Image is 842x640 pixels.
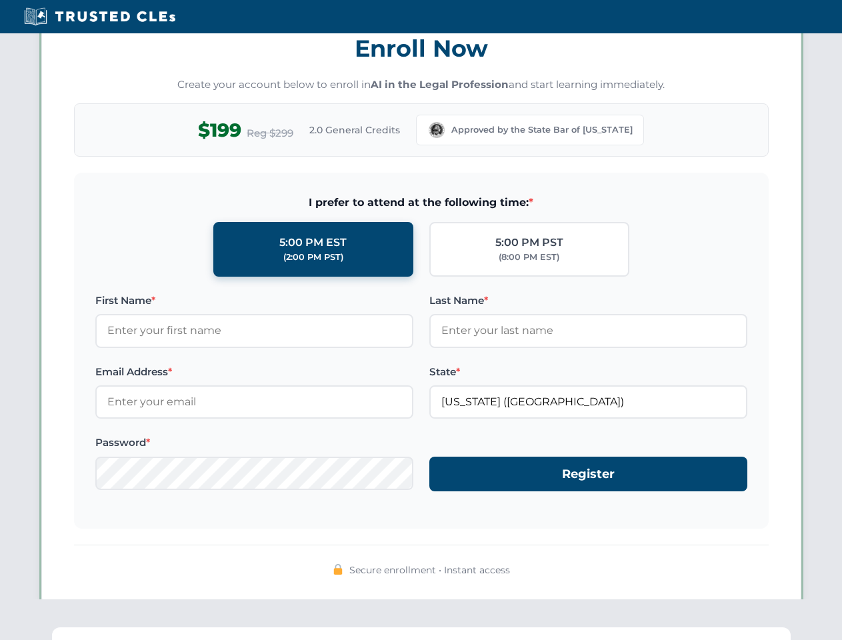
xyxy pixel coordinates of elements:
[95,435,413,451] label: Password
[95,293,413,309] label: First Name
[74,27,769,69] h3: Enroll Now
[429,364,747,380] label: State
[429,293,747,309] label: Last Name
[74,77,769,93] p: Create your account below to enroll in and start learning immediately.
[279,234,347,251] div: 5:00 PM EST
[198,115,241,145] span: $199
[429,385,747,419] input: Washington (WA)
[283,251,343,264] div: (2:00 PM PST)
[95,314,413,347] input: Enter your first name
[333,564,343,575] img: 🔒
[95,385,413,419] input: Enter your email
[427,121,446,139] img: Washington Bar
[309,123,400,137] span: 2.0 General Credits
[247,125,293,141] span: Reg $299
[499,251,559,264] div: (8:00 PM EST)
[429,314,747,347] input: Enter your last name
[429,457,747,492] button: Register
[451,123,633,137] span: Approved by the State Bar of [US_STATE]
[371,78,509,91] strong: AI in the Legal Profession
[95,194,747,211] span: I prefer to attend at the following time:
[495,234,563,251] div: 5:00 PM PST
[20,7,179,27] img: Trusted CLEs
[95,364,413,380] label: Email Address
[349,563,510,577] span: Secure enrollment • Instant access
